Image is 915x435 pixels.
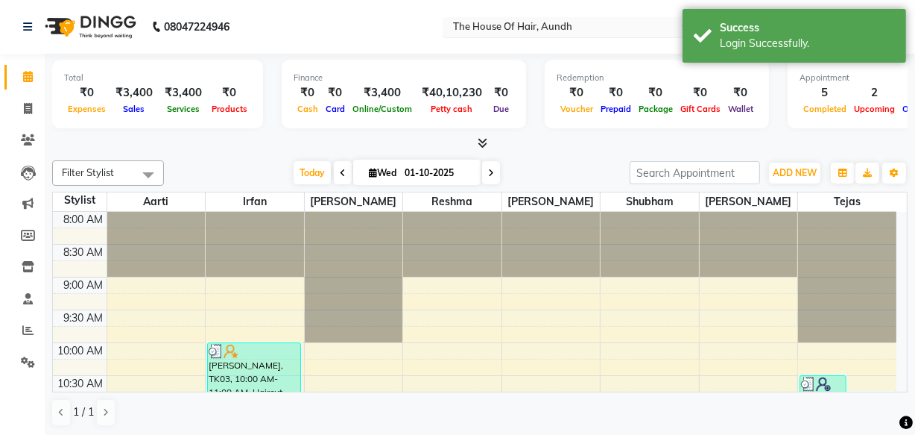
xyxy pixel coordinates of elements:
span: Products [208,104,251,114]
span: Prepaid [597,104,635,114]
span: Voucher [557,104,597,114]
span: Today [294,161,331,184]
span: ADD NEW [773,167,817,178]
div: Redemption [557,72,757,84]
span: Wed [365,167,400,178]
span: Expenses [64,104,110,114]
span: Tejas [798,193,896,211]
div: ₹0 [488,84,514,101]
b: 08047224946 [164,6,229,48]
div: ₹0 [322,84,349,101]
span: Filter Stylist [62,166,114,178]
span: Wallet [724,104,757,114]
div: ₹3,400 [110,84,159,101]
span: Irfan [206,193,304,211]
div: Success [720,20,895,36]
div: ₹40,10,230 [416,84,488,101]
span: Services [163,104,203,114]
span: Cash [294,104,322,114]
button: ADD NEW [769,163,820,184]
div: 2 [850,84,899,101]
div: 10:00 AM [55,343,107,359]
input: 2025-10-01 [400,162,475,184]
div: ₹0 [597,84,635,101]
div: ₹0 [677,84,724,101]
div: ₹0 [724,84,757,101]
input: Search Appointment [630,161,760,184]
div: 10:30 AM [55,376,107,392]
div: ₹3,400 [159,84,208,101]
span: Online/Custom [349,104,416,114]
span: [PERSON_NAME] [700,193,798,211]
div: Stylist [53,193,107,208]
div: 8:00 AM [61,212,107,228]
span: 1 / 1 [73,404,94,420]
span: Card [322,104,349,114]
div: 8:30 AM [61,245,107,260]
div: Login Successfully. [720,36,895,51]
div: 9:00 AM [61,278,107,293]
div: 5 [800,84,850,101]
span: Completed [800,104,850,114]
div: [PERSON_NAME], TK04, 10:30 AM-11:00 AM, Haircut With Wash ([DEMOGRAPHIC_DATA]) [800,376,846,407]
span: Aarti [107,193,206,211]
span: Gift Cards [677,104,724,114]
span: [PERSON_NAME] [502,193,601,211]
span: Shubham [601,193,699,211]
div: Finance [294,72,514,84]
span: Upcoming [850,104,899,114]
div: 9:30 AM [61,310,107,326]
div: Total [64,72,251,84]
span: Sales [120,104,149,114]
span: Petty cash [428,104,477,114]
span: Package [635,104,677,114]
span: [PERSON_NAME] [305,193,403,211]
img: logo [38,6,140,48]
div: ₹3,400 [349,84,416,101]
span: Reshma [403,193,501,211]
div: [PERSON_NAME], TK03, 10:00 AM-11:00 AM, Haircut Without Wash ([DEMOGRAPHIC_DATA]),[PERSON_NAME] [208,343,300,407]
div: ₹0 [557,84,597,101]
div: ₹0 [294,84,322,101]
div: ₹0 [64,84,110,101]
span: Due [490,104,513,114]
div: ₹0 [208,84,251,101]
div: ₹0 [635,84,677,101]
